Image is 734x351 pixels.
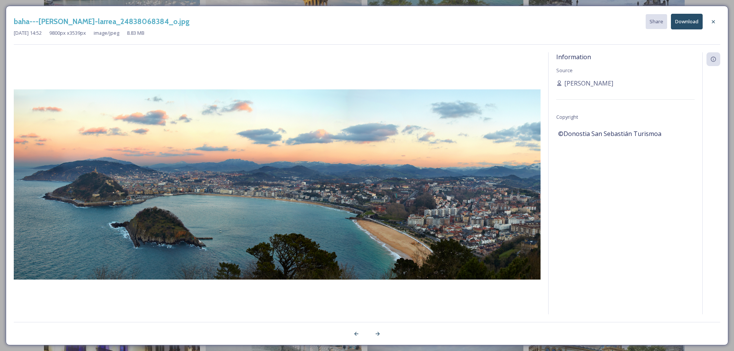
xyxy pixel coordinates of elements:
[14,29,42,37] span: [DATE] 14:52
[556,113,578,120] span: Copyright
[556,53,591,61] span: Information
[94,29,119,37] span: image/jpeg
[556,67,573,74] span: Source
[14,89,541,280] img: baha---javier-larrea_24838068384_o.jpg
[49,29,86,37] span: 9800 px x 3539 px
[127,29,145,37] span: 8.83 MB
[14,16,190,27] h3: baha---[PERSON_NAME]-larrea_24838068384_o.jpg
[564,79,613,88] span: [PERSON_NAME]
[671,14,703,29] button: Download
[646,14,667,29] button: Share
[558,129,661,138] span: ©Donostia San Sebastián Turismoa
